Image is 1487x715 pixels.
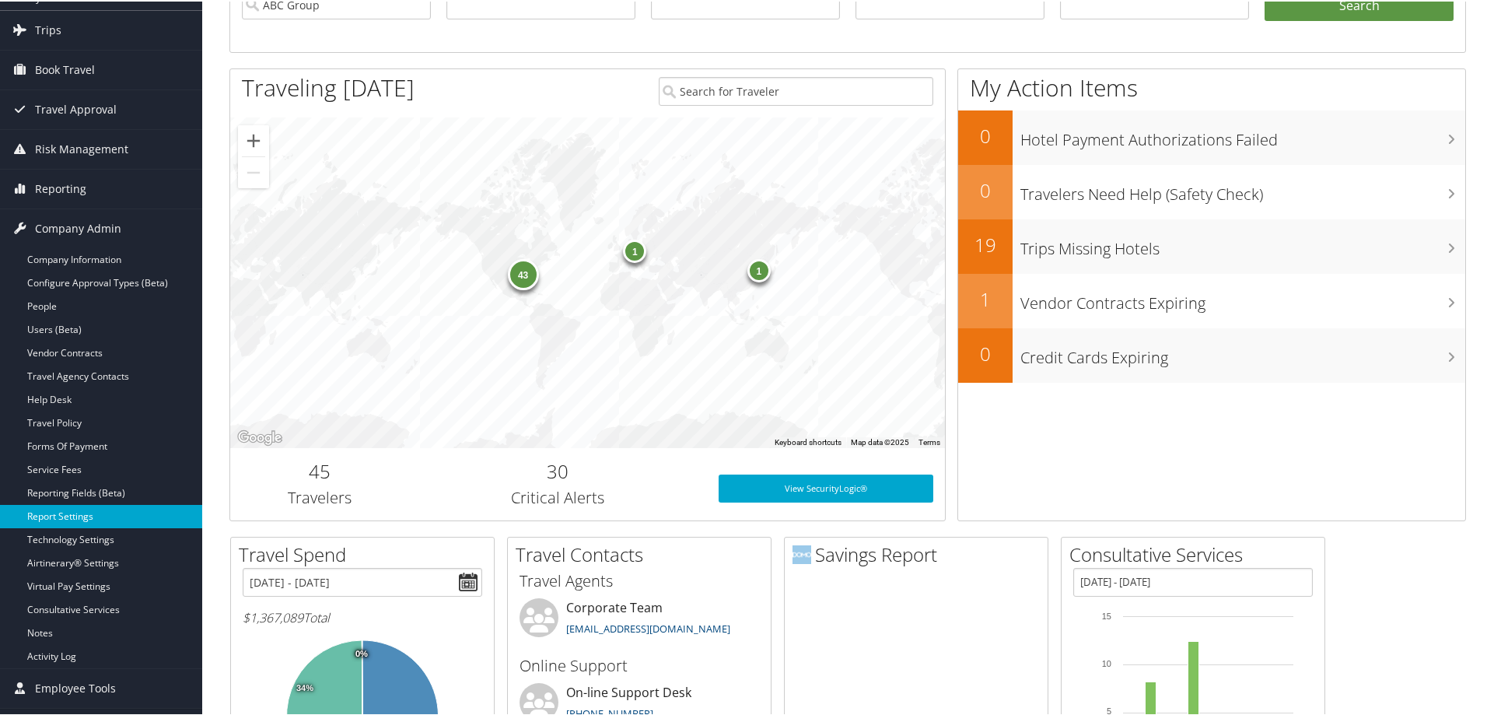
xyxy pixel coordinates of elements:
[623,238,646,261] div: 1
[35,9,61,48] span: Trips
[296,682,313,692] tspan: 34%
[1020,120,1465,149] h3: Hotel Payment Authorizations Failed
[243,608,303,625] span: $1,367,089
[958,327,1465,381] a: 0Credit Cards Expiring
[1020,174,1465,204] h3: Travelers Need Help (Safety Check)
[242,457,397,483] h2: 45
[566,620,730,634] a: [EMAIL_ADDRESS][DOMAIN_NAME]
[747,258,770,281] div: 1
[958,272,1465,327] a: 1Vendor Contracts Expiring
[958,109,1465,163] a: 0Hotel Payment Authorizations Failed
[35,168,86,207] span: Reporting
[918,436,940,445] a: Terms (opens in new tab)
[35,668,116,706] span: Employee Tools
[243,608,482,625] h6: Total
[242,70,415,103] h1: Traveling [DATE]
[1020,229,1465,258] h3: Trips Missing Hotels
[35,208,121,247] span: Company Admin
[1020,338,1465,367] h3: Credit Cards Expiring
[719,473,933,501] a: View SecurityLogic®
[958,176,1013,202] h2: 0
[1102,657,1111,667] tspan: 10
[242,485,397,507] h3: Travelers
[851,436,909,445] span: Map data ©2025
[512,597,767,647] li: Corporate Team
[35,89,117,128] span: Travel Approval
[1102,610,1111,619] tspan: 15
[958,70,1465,103] h1: My Action Items
[958,121,1013,148] h2: 0
[516,540,771,566] h2: Travel Contacts
[1107,705,1111,714] tspan: 5
[35,49,95,88] span: Book Travel
[958,163,1465,218] a: 0Travelers Need Help (Safety Check)
[520,654,759,675] h3: Online Support
[958,230,1013,257] h2: 19
[35,128,128,167] span: Risk Management
[1020,283,1465,313] h3: Vendor Contracts Expiring
[775,436,841,447] button: Keyboard shortcuts
[234,426,285,447] a: Open this area in Google Maps (opens a new window)
[659,75,933,104] input: Search for Traveler
[958,218,1465,272] a: 19Trips Missing Hotels
[507,258,538,289] div: 43
[239,540,494,566] h2: Travel Spend
[238,124,269,155] button: Zoom in
[421,457,695,483] h2: 30
[234,426,285,447] img: Google
[958,285,1013,311] h2: 1
[1069,540,1324,566] h2: Consultative Services
[238,156,269,187] button: Zoom out
[792,540,1048,566] h2: Savings Report
[792,544,811,563] img: domo-logo.png
[355,648,368,657] tspan: 0%
[958,339,1013,366] h2: 0
[520,569,759,591] h3: Travel Agents
[421,485,695,507] h3: Critical Alerts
